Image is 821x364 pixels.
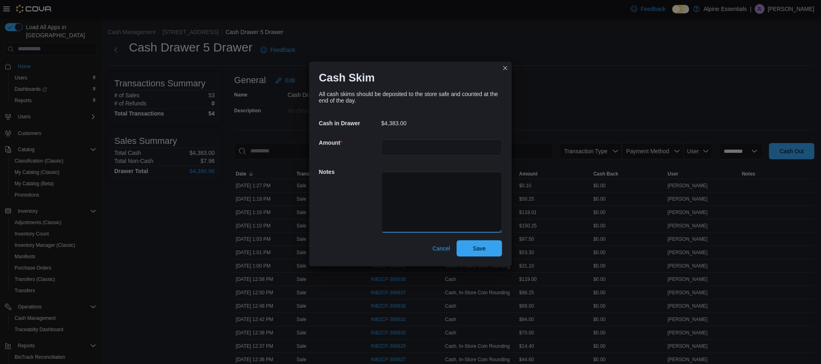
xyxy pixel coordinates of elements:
h5: Amount [319,135,380,151]
h5: Notes [319,164,380,180]
div: All cash skims should be deposited to the store safe and counted at the end of the day. [319,91,502,104]
button: Cancel [429,240,453,257]
h1: Cash Skim [319,71,375,84]
span: Cancel [432,244,450,253]
button: Save [457,240,502,257]
p: $4,383.00 [381,120,406,126]
span: Save [473,244,486,253]
button: Closes this modal window [500,63,510,73]
h5: Cash in Drawer [319,115,380,131]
